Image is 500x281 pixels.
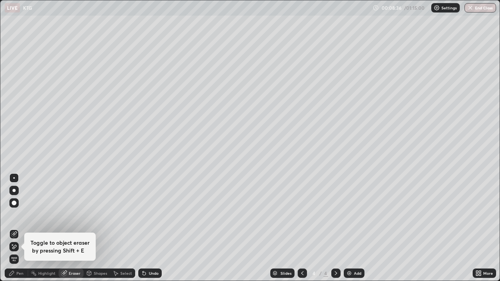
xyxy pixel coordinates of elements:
div: Pen [16,271,23,275]
div: Undo [149,271,159,275]
div: Add [354,271,361,275]
div: Shapes [94,271,107,275]
span: Erase all [10,257,18,261]
div: Eraser [69,271,80,275]
button: End Class [464,3,496,12]
div: 4 [310,271,318,276]
div: / [320,271,322,276]
div: 4 [323,270,328,277]
img: add-slide-button [346,270,352,276]
div: More [483,271,493,275]
h4: Toggle to object eraser by pressing Shift + E [30,239,89,254]
p: LIVE [7,5,18,11]
img: end-class-cross [467,5,473,11]
p: KTG [23,5,32,11]
img: class-settings-icons [434,5,440,11]
p: Settings [441,6,457,10]
div: Slides [280,271,291,275]
div: Highlight [38,271,55,275]
div: Select [120,271,132,275]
